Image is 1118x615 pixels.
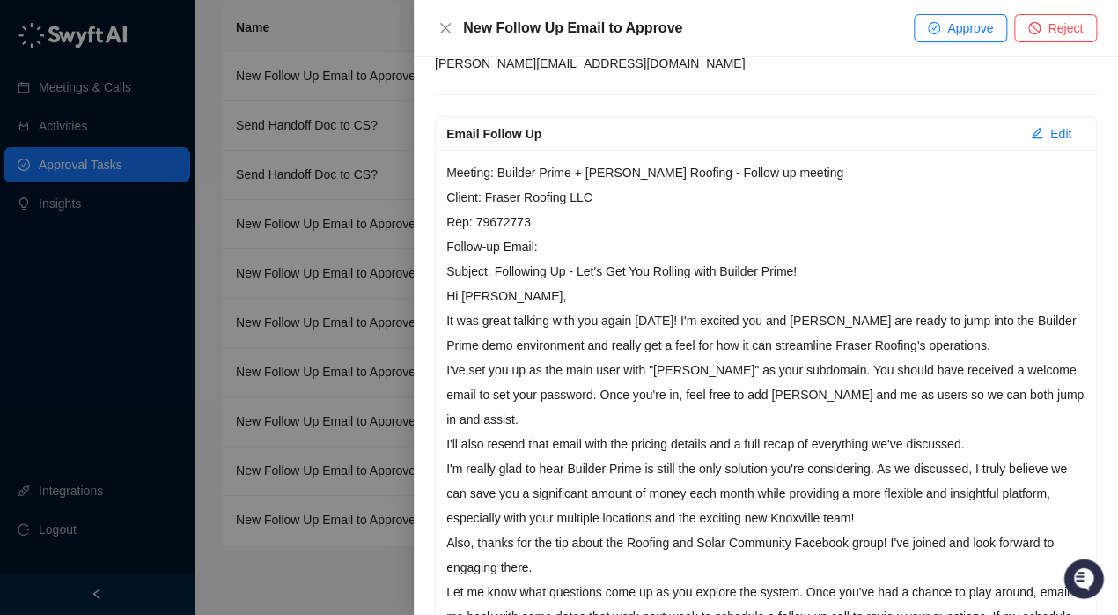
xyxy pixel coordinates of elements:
[18,18,53,53] img: Swyft AI
[299,165,320,186] button: Start new chat
[435,56,745,70] span: [PERSON_NAME][EMAIL_ADDRESS][DOMAIN_NAME]
[446,530,1085,580] p: Also, thanks for the tip about the Roofing and Solar Community Facebook group! I've joined and lo...
[928,22,940,34] span: check-circle
[446,160,1085,284] p: Meeting: Builder Prime + [PERSON_NAME] Roofing - Follow up meeting Client: Fraser Roofing LLC Rep...
[35,247,65,264] span: Docs
[446,308,1085,358] p: It was great talking with you again [DATE]! I'm excited you and [PERSON_NAME] are ready to jump i...
[124,289,213,303] a: Powered byPylon
[18,99,320,127] h2: How can we help?
[1048,19,1083,38] span: Reject
[18,248,32,263] div: 📚
[463,18,914,39] div: New Follow Up Email to Approve
[446,284,1085,308] p: Hi [PERSON_NAME],
[947,19,993,38] span: Approve
[11,240,72,271] a: 📚Docs
[438,21,452,35] span: close
[60,177,230,191] div: We're offline, we'll be back soon
[446,124,1017,144] div: Email Follow Up
[18,159,49,191] img: 5124521997842_fc6d7dfcefe973c2e489_88.png
[1014,14,1097,42] button: Reject
[60,159,289,177] div: Start new chat
[446,432,1085,456] p: I'll also resend that email with the pricing details and a full recap of everything we've discussed.
[914,14,1007,42] button: Approve
[79,248,93,263] div: 📶
[72,240,143,271] a: 📶Status
[97,247,136,264] span: Status
[446,358,1085,432] p: I've set you up as the main user with "[PERSON_NAME]" as your subdomain. You should have received...
[435,18,456,39] button: Close
[446,456,1085,530] p: I'm really glad to hear Builder Prime is still the only solution you're considering. As we discus...
[175,290,213,303] span: Pylon
[1050,124,1071,144] span: Edit
[1017,120,1085,148] button: Edit
[1031,127,1043,139] span: edit
[1028,22,1041,34] span: stop
[1062,557,1109,604] iframe: Open customer support
[18,70,320,99] p: Welcome 👋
